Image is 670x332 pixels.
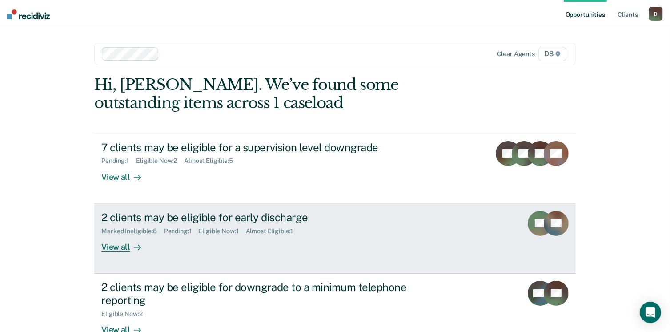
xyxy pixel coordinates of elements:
div: Hi, [PERSON_NAME]. We’ve found some outstanding items across 1 caseload [94,76,479,112]
div: 2 clients may be eligible for downgrade to a minimum telephone reporting [101,281,413,307]
a: 2 clients may be eligible for early dischargeMarked Ineligible:8Pending:1Eligible Now:1Almost Eli... [94,204,575,274]
span: D8 [538,47,566,61]
div: 7 clients may be eligible for a supervision level downgrade [101,141,413,154]
div: Pending : 1 [101,157,136,165]
div: View all [101,235,151,252]
div: 2 clients may be eligible for early discharge [101,211,413,224]
div: Eligible Now : 2 [101,310,149,318]
div: View all [101,165,151,182]
div: Eligible Now : 1 [199,227,246,235]
img: Recidiviz [7,9,50,19]
div: Eligible Now : 2 [136,157,184,165]
div: Pending : 1 [164,227,199,235]
div: Open Intercom Messenger [640,302,661,323]
div: Almost Eligible : 5 [184,157,240,165]
div: Almost Eligible : 1 [246,227,301,235]
a: 7 clients may be eligible for a supervision level downgradePending:1Eligible Now:2Almost Eligible... [94,134,575,204]
div: Clear agents [497,50,535,58]
button: D [649,7,663,21]
div: Marked Ineligible : 8 [101,227,164,235]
